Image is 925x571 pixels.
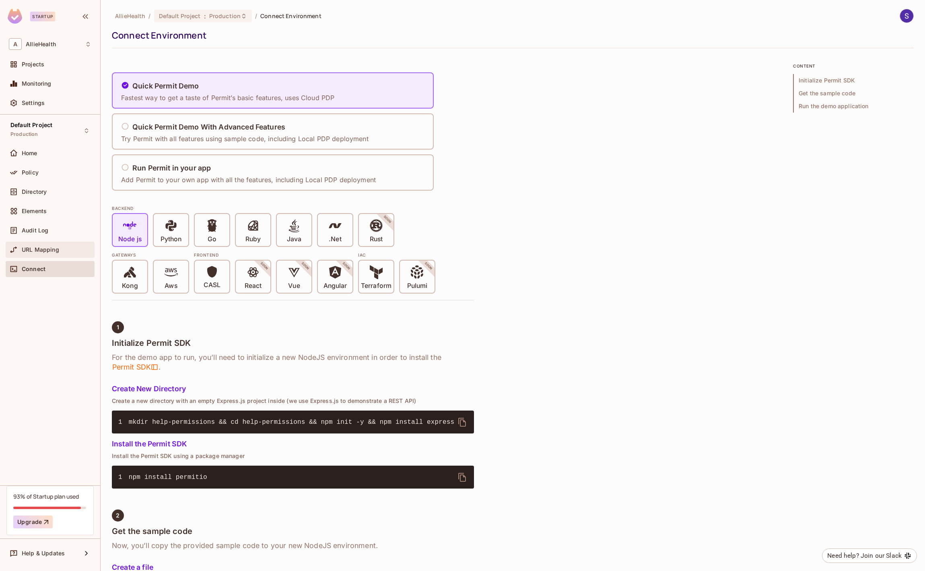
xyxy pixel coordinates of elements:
[148,12,150,20] li: /
[129,419,454,426] span: mkdir help-permissions && cd help-permissions && npm init -y && npm install express
[132,82,199,90] h5: Quick Permit Demo
[122,282,138,290] p: Kong
[331,251,362,282] span: SOON
[13,516,53,528] button: Upgrade
[22,189,47,195] span: Directory
[112,541,474,550] h6: Now, you’ll copy the provided sample code to your new NodeJS environment.
[112,453,474,459] p: Install the Permit SDK using a package manager
[121,134,369,143] p: Try Permit with all features using sample code, including Local PDP deployment
[121,175,376,184] p: Add Permit to your own app with all the features, including Local PDP deployment
[112,440,474,448] h5: Install the Permit SDK
[121,93,334,102] p: Fastest way to get a taste of Permit’s basic features, uses Cloud PDP
[22,208,47,214] span: Elements
[161,235,181,243] p: Python
[22,150,37,156] span: Home
[453,413,472,432] button: delete
[793,63,914,69] p: content
[287,235,301,243] p: Java
[22,169,39,176] span: Policy
[118,235,142,243] p: Node js
[372,204,403,235] span: SOON
[22,266,45,272] span: Connect
[453,468,472,487] button: delete
[112,338,474,348] h4: Initialize Permit SDK
[22,100,45,106] span: Settings
[118,472,129,482] span: 1
[194,252,353,258] div: Frontend
[22,246,59,253] span: URL Mapping
[407,282,427,290] p: Pulumi
[361,282,391,290] p: Terraform
[112,252,189,258] div: Gateways
[793,100,914,113] span: Run the demo application
[288,282,300,290] p: Vue
[255,12,257,20] li: /
[260,12,321,20] span: Connect Environment
[22,550,65,557] span: Help & Updates
[793,74,914,87] span: Initialize Permit SDK
[245,235,261,243] p: Ruby
[22,227,48,234] span: Audit Log
[159,12,201,20] span: Default Project
[370,235,383,243] p: Rust
[112,353,474,372] h6: For the demo app to run, you’ll need to initialize a new NodeJS environment in order to install t...
[13,493,79,500] div: 93% of Startup plan used
[118,417,129,427] span: 1
[793,87,914,100] span: Get the sample code
[112,362,159,372] span: Permit SDK
[117,324,119,331] span: 1
[30,12,55,21] div: Startup
[209,12,241,20] span: Production
[10,131,38,138] span: Production
[245,282,262,290] p: React
[22,80,52,87] span: Monitoring
[8,9,22,24] img: SReyMgAAAABJRU5ErkJggg==
[112,526,474,536] h4: Get the sample code
[112,205,474,212] div: BACKEND
[165,282,177,290] p: Aws
[329,235,341,243] p: .Net
[9,38,22,50] span: A
[827,551,902,561] div: Need help? Join our Slack
[323,282,347,290] p: Angular
[112,29,910,41] div: Connect Environment
[290,251,321,282] span: SOON
[900,9,913,23] img: Stephen Morrison
[413,251,444,282] span: SOON
[22,61,44,68] span: Projects
[208,235,216,243] p: Go
[10,122,52,128] span: Default Project
[112,385,474,393] h5: Create New Directory
[26,41,56,47] span: Workspace: AllieHealth
[132,123,285,131] h5: Quick Permit Demo With Advanced Features
[115,12,145,20] span: the active workspace
[204,13,206,19] span: :
[358,252,435,258] div: IAC
[112,398,474,404] p: Create a new directory with an empty Express.js project inside (we use Express.js to demonstrate ...
[249,251,280,282] span: SOON
[132,164,211,172] h5: Run Permit in your app
[129,474,207,481] span: npm install permitio
[204,281,220,289] p: CASL
[116,512,119,519] span: 2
